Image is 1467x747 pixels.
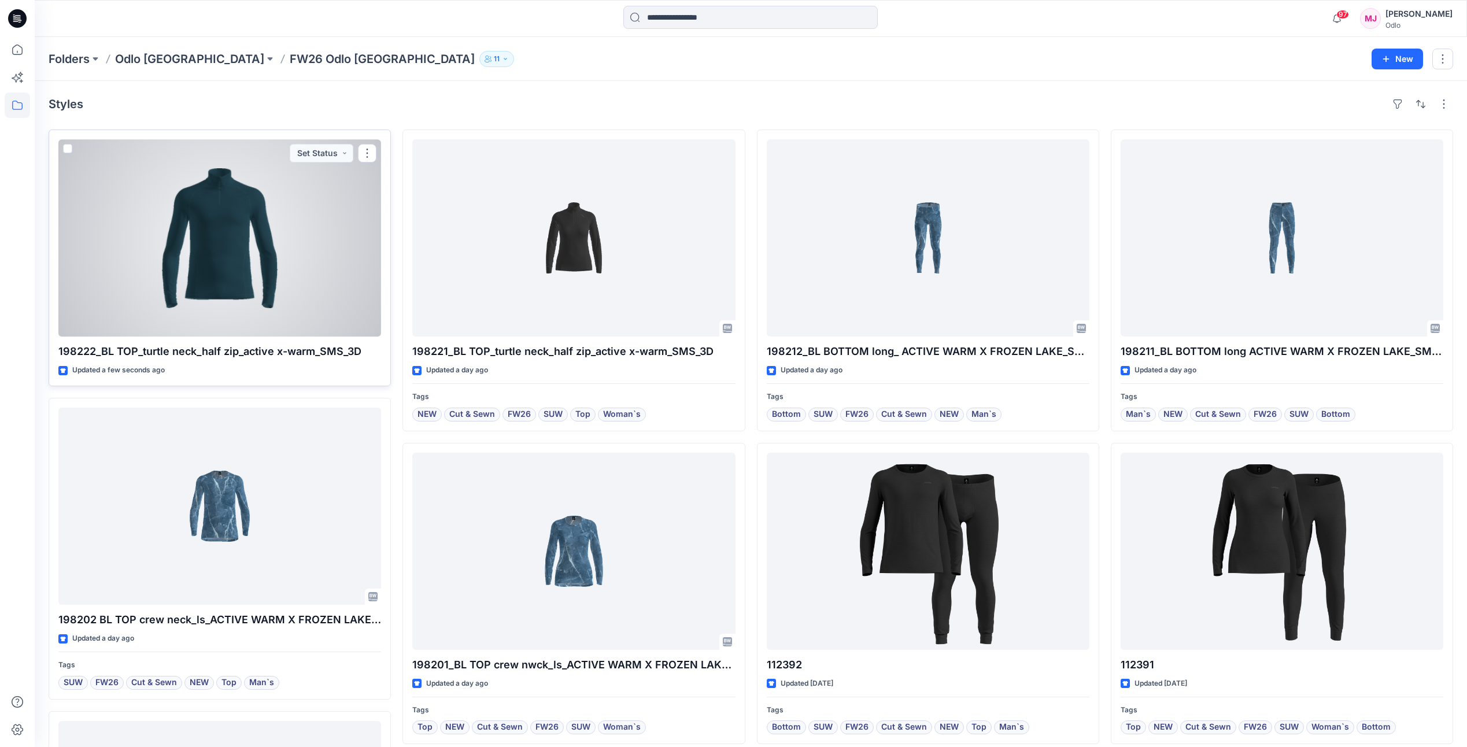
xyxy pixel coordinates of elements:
p: Tags [767,704,1089,716]
span: Man`s [1126,408,1151,421]
p: Updated a few seconds ago [72,364,165,376]
p: Updated a day ago [781,364,842,376]
p: 112392 [767,657,1089,673]
p: Updated a day ago [426,678,488,690]
span: Cut & Sewn [131,676,177,690]
span: Woman`s [603,408,641,421]
a: 112391 [1121,453,1443,650]
p: Updated [DATE] [781,678,833,690]
a: 198222_BL TOP_turtle neck_half zip_active x-warm_SMS_3D [58,139,381,336]
a: 198221_BL TOP_turtle neck_half zip_active x-warm_SMS_3D [412,139,735,336]
p: 11 [494,53,500,65]
span: Man`s [249,676,274,690]
span: Woman`s [603,720,641,734]
span: FW26 [845,408,869,421]
span: Top [1126,720,1141,734]
span: Top [575,408,590,421]
span: FW26 [95,676,119,690]
p: 198211_BL BOTTOM long ACTIVE WARM X FROZEN LAKE_SMS_3D [1121,343,1443,360]
p: Tags [767,391,1089,403]
a: Odlo [GEOGRAPHIC_DATA] [115,51,264,67]
div: MJ [1360,8,1381,29]
p: Updated a day ago [1135,364,1196,376]
span: NEW [940,408,959,421]
h4: Styles [49,97,83,111]
p: 198201_BL TOP crew nwck_ls_ACTIVE WARM X FROZEN LAKE_SMS_3D [412,657,735,673]
p: Updated [DATE] [1135,678,1187,690]
span: Bottom [772,408,801,421]
span: SUW [544,408,563,421]
p: Tags [412,704,735,716]
span: Cut & Sewn [1195,408,1241,421]
span: NEW [940,720,959,734]
span: SUW [814,720,833,734]
p: 198202 BL TOP crew neck_ls_ACTIVE WARM X FROZEN LAKE_SMS_3D [58,612,381,628]
span: Cut & Sewn [449,408,495,421]
a: 198201_BL TOP crew nwck_ls_ACTIVE WARM X FROZEN LAKE_SMS_3D [412,453,735,650]
span: Cut & Sewn [477,720,523,734]
div: Odlo [1385,21,1453,29]
p: 198212_BL BOTTOM long_ ACTIVE WARM X FROZEN LAKE_SMS_3D [767,343,1089,360]
span: SUW [64,676,83,690]
span: Top [417,720,433,734]
p: Updated a day ago [426,364,488,376]
span: NEW [190,676,209,690]
span: FW26 [1254,408,1277,421]
p: Tags [1121,704,1443,716]
p: 198221_BL TOP_turtle neck_half zip_active x-warm_SMS_3D [412,343,735,360]
span: SUW [1289,408,1309,421]
p: FW26 Odlo [GEOGRAPHIC_DATA] [290,51,475,67]
span: FW26 [508,408,531,421]
span: Bottom [1362,720,1391,734]
span: NEW [1154,720,1173,734]
span: FW26 [535,720,559,734]
span: Cut & Sewn [1185,720,1231,734]
p: Tags [1121,391,1443,403]
span: Man`s [971,408,996,421]
span: Bottom [772,720,801,734]
p: Tags [58,659,381,671]
span: NEW [445,720,464,734]
div: [PERSON_NAME] [1385,7,1453,21]
span: Top [221,676,237,690]
span: Man`s [999,720,1024,734]
span: FW26 [1244,720,1267,734]
p: 112391 [1121,657,1443,673]
span: SUW [1280,720,1299,734]
span: Bottom [1321,408,1350,421]
span: SUW [571,720,590,734]
span: Cut & Sewn [881,720,927,734]
button: 11 [479,51,514,67]
a: 112392 [767,453,1089,650]
a: 198202 BL TOP crew neck_ls_ACTIVE WARM X FROZEN LAKE_SMS_3D [58,408,381,605]
span: Top [971,720,986,734]
span: 97 [1336,10,1349,19]
a: 198211_BL BOTTOM long ACTIVE WARM X FROZEN LAKE_SMS_3D [1121,139,1443,336]
span: FW26 [845,720,869,734]
p: Tags [412,391,735,403]
span: NEW [417,408,437,421]
p: 198222_BL TOP_turtle neck_half zip_active x-warm_SMS_3D [58,343,381,360]
span: SUW [814,408,833,421]
span: Woman`s [1311,720,1349,734]
button: New [1372,49,1423,69]
p: Updated a day ago [72,633,134,645]
a: Folders [49,51,90,67]
span: NEW [1163,408,1183,421]
a: 198212_BL BOTTOM long_ ACTIVE WARM X FROZEN LAKE_SMS_3D [767,139,1089,336]
span: Cut & Sewn [881,408,927,421]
